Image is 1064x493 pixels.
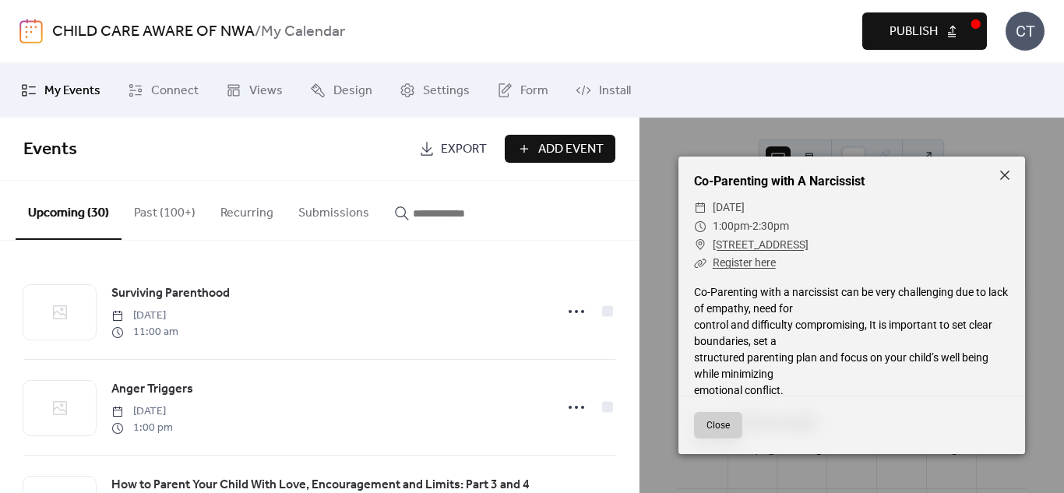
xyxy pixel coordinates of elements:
span: Design [333,82,372,100]
button: Add Event [505,135,615,163]
span: Publish [890,23,938,41]
a: Form [485,69,560,111]
span: Install [599,82,631,100]
span: 1:00pm [713,220,749,232]
a: Register here [713,256,776,269]
a: Anger Triggers [111,379,193,400]
a: Co-Parenting with A Narcissist [694,174,865,188]
a: CHILD CARE AWARE OF NWA [52,17,255,47]
b: My Calendar [261,17,345,47]
span: [DATE] [713,199,745,217]
div: CT [1006,12,1045,51]
a: Design [298,69,384,111]
button: Publish [862,12,987,50]
button: Upcoming (30) [16,181,122,240]
a: Export [407,135,499,163]
span: 11:00 am [111,324,178,340]
a: Surviving Parenthood [111,283,230,304]
a: Views [214,69,294,111]
span: Views [249,82,283,100]
span: 1:00 pm [111,420,173,436]
span: - [749,220,752,232]
div: ​ [694,217,706,236]
span: Anger Triggers [111,380,193,399]
a: Install [564,69,643,111]
button: Close [694,412,742,438]
span: Add Event [538,140,604,159]
button: Submissions [286,181,382,238]
b: / [255,17,261,47]
span: Connect [151,82,199,100]
span: My Events [44,82,100,100]
a: [STREET_ADDRESS] [713,236,809,255]
div: Co-Parenting with a narcissist can be very challenging due to lack of empathy, need for control a... [678,284,1025,448]
span: [DATE] [111,308,178,324]
img: logo [19,19,43,44]
div: ​ [694,236,706,255]
div: ​ [694,254,706,273]
span: Form [520,82,548,100]
a: Settings [388,69,481,111]
span: 2:30pm [752,220,789,232]
div: ​ [694,199,706,217]
span: Export [441,140,487,159]
button: Past (100+) [122,181,208,238]
button: Recurring [208,181,286,238]
span: [DATE] [111,403,173,420]
a: Connect [116,69,210,111]
span: Settings [423,82,470,100]
a: My Events [9,69,112,111]
span: Events [23,132,77,167]
span: Surviving Parenthood [111,284,230,303]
